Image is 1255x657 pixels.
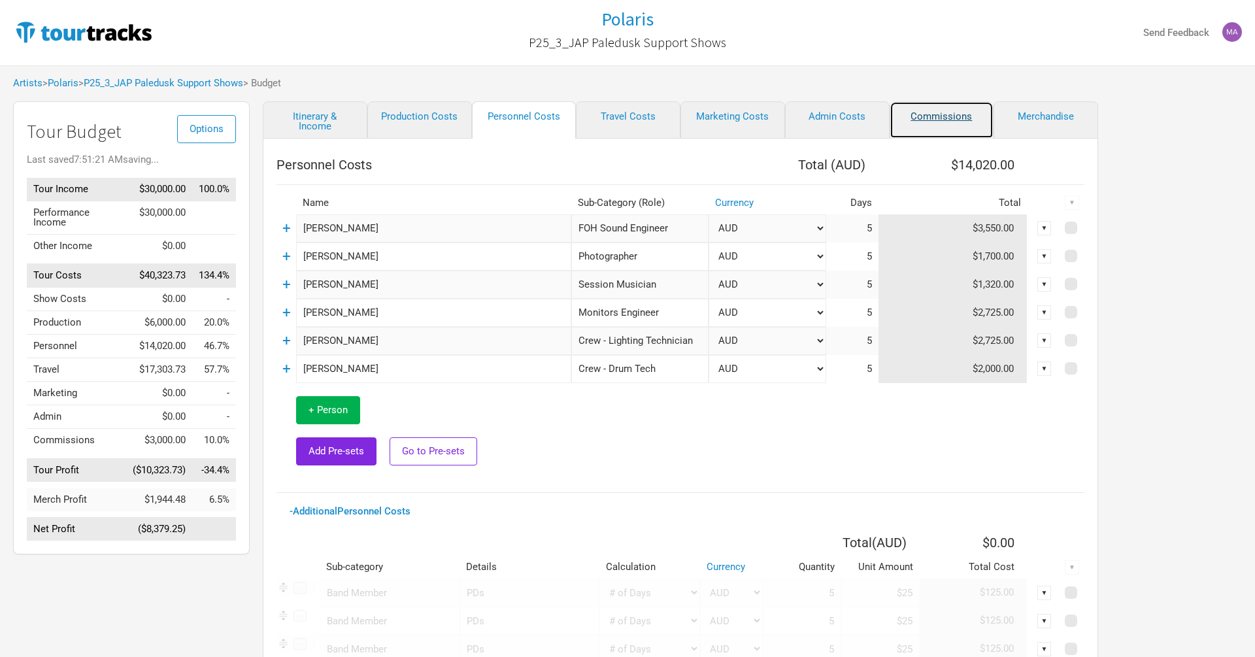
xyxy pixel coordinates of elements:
[826,271,878,299] td: 5
[994,101,1098,139] a: Merchandise
[529,35,726,50] h2: P25_3_JAP Paledusk Support Shows
[282,276,291,293] a: +
[276,581,290,594] img: Re-order
[571,299,709,327] div: Monitors Engineer
[296,437,376,465] button: Add Pre-sets
[190,123,224,135] span: Options
[27,429,126,452] td: Commissions
[920,530,1028,556] th: $0.00
[192,335,236,358] td: Personnel as % of Tour Income
[192,429,236,452] td: Commissions as % of Tour Income
[707,561,745,573] a: Currency
[126,382,192,405] td: $0.00
[27,288,126,311] td: Show Costs
[390,437,477,465] button: Go to Pre-sets
[472,101,577,139] a: Personnel Costs
[320,607,460,635] div: Band Member
[27,264,126,288] td: Tour Costs
[878,327,1028,355] td: $2,725.00
[84,77,243,89] a: P25_3_JAP Paledusk Support Shows
[27,122,236,142] h1: Tour Budget
[27,201,126,234] td: Performance Income
[601,9,654,29] a: Polaris
[1037,221,1052,235] div: ▼
[13,77,42,89] a: Artists
[296,396,360,424] button: + Person
[27,518,126,541] td: Net Profit
[571,327,709,355] div: Crew - Lighting Technician
[878,192,1028,214] th: Total
[126,178,192,201] td: $30,000.00
[841,556,920,579] th: Unit Amount
[296,243,571,271] input: eg: Yoko
[785,101,890,139] a: Admin Costs
[126,288,192,311] td: $0.00
[309,404,348,416] span: + Person
[826,192,878,214] th: Days
[1037,586,1052,600] div: ▼
[126,335,192,358] td: $14,020.00
[126,488,192,511] td: $1,944.48
[571,214,709,243] div: FOH Sound Engineer
[276,609,290,622] img: Re-order
[192,201,236,234] td: Performance Income as % of Tour Income
[826,355,878,383] td: 5
[460,579,599,607] input: PDs
[878,355,1028,383] td: $2,000.00
[282,332,291,349] a: +
[192,518,236,541] td: Net Profit as % of Tour Income
[1037,642,1052,656] div: ▼
[1037,333,1052,348] div: ▼
[13,19,154,45] img: TourTracks
[282,304,291,321] a: +
[282,360,291,377] a: +
[177,115,236,143] button: Options
[192,405,236,429] td: Admin as % of Tour Income
[27,155,236,165] div: Last saved 7:51:21 AM
[1143,27,1209,39] strong: Send Feedback
[920,556,1028,579] th: Total Cost
[263,101,367,139] a: Itinerary & Income
[296,327,571,355] input: eg: Paul
[1037,614,1052,628] div: ▼
[42,78,78,88] span: >
[599,556,700,579] th: Calculation
[841,579,920,607] input: Cost per day
[276,152,709,178] th: Personnel Costs
[192,488,236,511] td: Merch Profit as % of Tour Income
[126,311,192,335] td: $6,000.00
[826,299,878,327] td: 5
[126,458,192,482] td: ($10,323.73)
[192,458,236,482] td: Tour Profit as % of Tour Income
[282,248,291,265] a: +
[841,607,920,635] input: Cost per day
[192,178,236,201] td: Tour Income as % of Tour Income
[296,355,571,383] input: eg: Axel
[715,197,754,209] a: Currency
[878,299,1028,327] td: $2,725.00
[763,530,920,556] th: Total ( AUD )
[890,101,994,139] a: Commissions
[878,271,1028,299] td: $1,320.00
[367,101,472,139] a: Production Costs
[48,77,78,89] a: Polaris
[309,445,364,457] span: Add Pre-sets
[192,288,236,311] td: Show Costs as % of Tour Income
[126,234,192,258] td: $0.00
[296,271,571,299] input: eg: Janis
[1037,362,1052,376] div: ▼
[1065,560,1079,575] div: ▼
[276,637,290,650] img: Re-order
[296,214,571,243] input: eg: Sheena
[282,220,291,237] a: +
[878,152,1028,178] th: $14,020.00
[571,271,709,299] div: Session Musician
[402,445,465,457] span: Go to Pre-sets
[576,101,680,139] a: Travel Costs
[296,299,571,327] input: eg: Lily
[826,327,878,355] td: 5
[460,556,599,579] th: Details
[192,234,236,258] td: Other Income as % of Tour Income
[709,152,878,178] th: Total ( AUD )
